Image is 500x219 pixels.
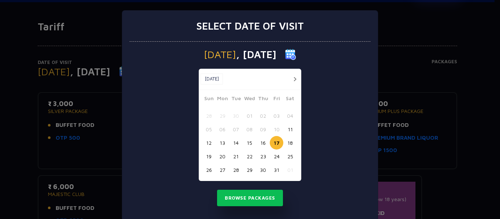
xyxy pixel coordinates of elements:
h3: Select date of visit [196,20,304,32]
button: 14 [229,136,243,150]
span: Wed [243,94,256,105]
button: 03 [270,109,283,122]
button: 17 [270,136,283,150]
button: 16 [256,136,270,150]
img: calender icon [285,49,296,60]
span: Sun [202,94,216,105]
button: 22 [243,150,256,163]
span: Tue [229,94,243,105]
span: Thu [256,94,270,105]
button: 01 [243,109,256,122]
button: 26 [202,163,216,177]
button: 19 [202,150,216,163]
button: 09 [256,122,270,136]
span: Sat [283,94,297,105]
button: 21 [229,150,243,163]
button: 01 [283,163,297,177]
button: 13 [216,136,229,150]
span: , [DATE] [236,49,276,60]
button: 10 [270,122,283,136]
button: 23 [256,150,270,163]
button: 04 [283,109,297,122]
span: Fri [270,94,283,105]
button: 05 [202,122,216,136]
button: 02 [256,109,270,122]
button: 24 [270,150,283,163]
button: 15 [243,136,256,150]
button: 27 [216,163,229,177]
button: 28 [202,109,216,122]
button: 29 [243,163,256,177]
button: 28 [229,163,243,177]
button: 30 [229,109,243,122]
button: 08 [243,122,256,136]
button: Browse Packages [217,190,283,207]
button: 11 [283,122,297,136]
button: 20 [216,150,229,163]
span: [DATE] [204,49,236,60]
button: [DATE] [201,73,223,84]
button: 31 [270,163,283,177]
span: Mon [216,94,229,105]
button: 30 [256,163,270,177]
button: 25 [283,150,297,163]
button: 18 [283,136,297,150]
button: 29 [216,109,229,122]
button: 12 [202,136,216,150]
button: 07 [229,122,243,136]
button: 06 [216,122,229,136]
